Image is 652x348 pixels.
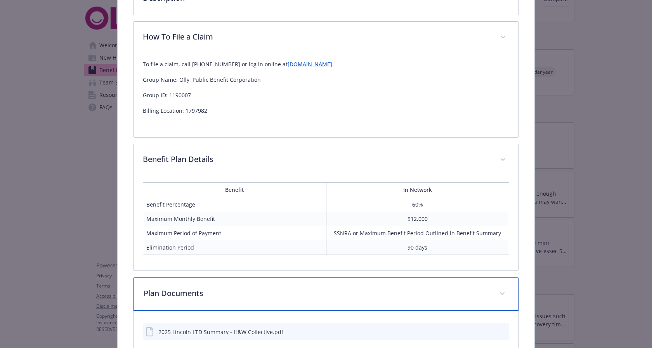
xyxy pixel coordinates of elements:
[143,183,326,197] th: Benefit
[326,240,509,255] td: 90 days
[326,212,509,226] td: $12,000
[134,176,518,270] div: Benefit Plan Details
[144,288,489,299] p: Plan Documents
[326,226,509,240] td: SSNRA or Maximum Benefit Period Outlined in Benefit Summary
[288,60,332,68] a: [DOMAIN_NAME]
[158,328,283,336] div: 2025 Lincoln LTD Summary - H&W Collective.pdf
[134,53,518,137] div: How To File a Claim
[134,22,518,53] div: How To File a Claim
[143,153,490,165] p: Benefit Plan Details
[143,60,509,69] p: To file a claim, call [PHONE_NUMBER] or log in online at .
[499,328,506,336] button: preview file
[143,75,509,84] p: Group Name: Olly, Public Benefit Corporation
[143,31,490,43] p: How To File a Claim
[134,144,518,176] div: Benefit Plan Details
[143,91,509,100] p: Group ID: 1190007
[326,183,509,197] th: In Network
[326,197,509,212] td: 60%
[143,240,326,255] td: Elimination Period
[143,106,509,115] p: Billing Location: 1797982
[143,226,326,240] td: Maximum Period of Payment
[143,197,326,212] td: Benefit Percentage
[143,212,326,226] td: Maximum Monthly Benefit
[134,277,518,311] div: Plan Documents
[487,328,493,336] button: download file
